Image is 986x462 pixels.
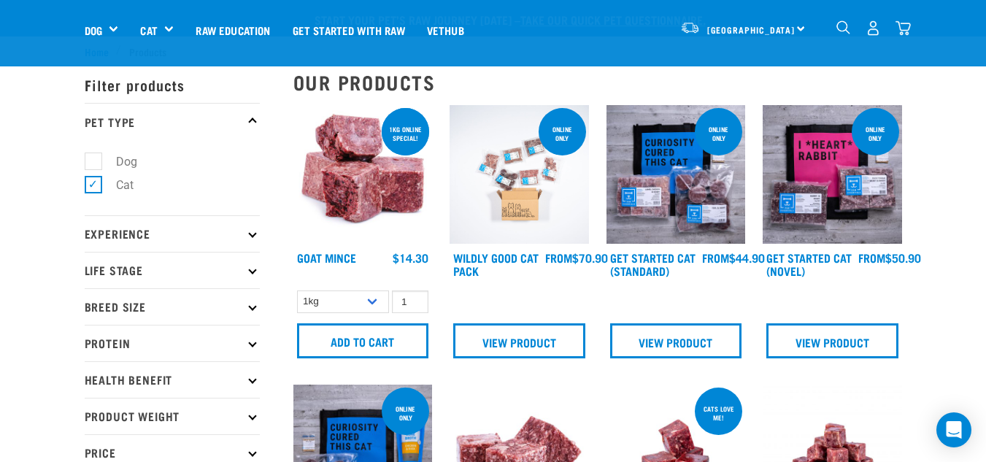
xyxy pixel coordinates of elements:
div: $50.90 [858,251,921,264]
label: Dog [93,153,143,171]
div: $44.90 [702,251,765,264]
div: ONLINE ONLY [539,118,586,149]
p: Health Benefit [85,361,260,398]
a: Get started with Raw [282,1,416,59]
h2: Our Products [293,71,902,93]
div: Open Intercom Messenger [936,412,971,447]
img: user.png [866,20,881,36]
div: online only [382,398,429,428]
img: home-icon-1@2x.png [836,20,850,34]
div: online only [695,118,742,149]
p: Protein [85,325,260,361]
a: Get Started Cat (Standard) [610,254,696,274]
a: Cat [140,22,157,39]
a: View Product [610,323,742,358]
img: Cat 0 2sec [450,105,589,245]
img: home-icon@2x.png [896,20,911,36]
input: Add to cart [297,323,429,358]
p: Pet Type [85,103,260,139]
img: 1077 Wild Goat Mince 01 [293,105,433,245]
a: Dog [85,22,102,39]
a: Vethub [416,1,475,59]
p: Product Weight [85,398,260,434]
a: View Product [453,323,585,358]
a: Wildly Good Cat Pack [453,254,539,274]
input: 1 [392,290,428,313]
div: Cats love me! [695,398,742,428]
span: FROM [858,254,885,261]
img: van-moving.png [680,21,700,34]
a: View Product [766,323,898,358]
p: Breed Size [85,288,260,325]
a: Get Started Cat (Novel) [766,254,852,274]
div: 1kg online special! [382,118,429,149]
span: [GEOGRAPHIC_DATA] [707,27,796,32]
img: Assortment Of Raw Essential Products For Cats Including, Pink And Black Tote Bag With "I *Heart* ... [763,105,902,245]
div: $14.30 [393,251,428,264]
span: FROM [545,254,572,261]
img: Assortment Of Raw Essential Products For Cats Including, Blue And Black Tote Bag With "Curiosity ... [606,105,746,245]
div: $70.90 [545,251,608,264]
div: online only [852,118,899,149]
span: FROM [702,254,729,261]
p: Experience [85,215,260,252]
a: Raw Education [185,1,281,59]
a: Goat Mince [297,254,356,261]
label: Cat [93,176,139,194]
p: Life Stage [85,252,260,288]
p: Filter products [85,66,260,103]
